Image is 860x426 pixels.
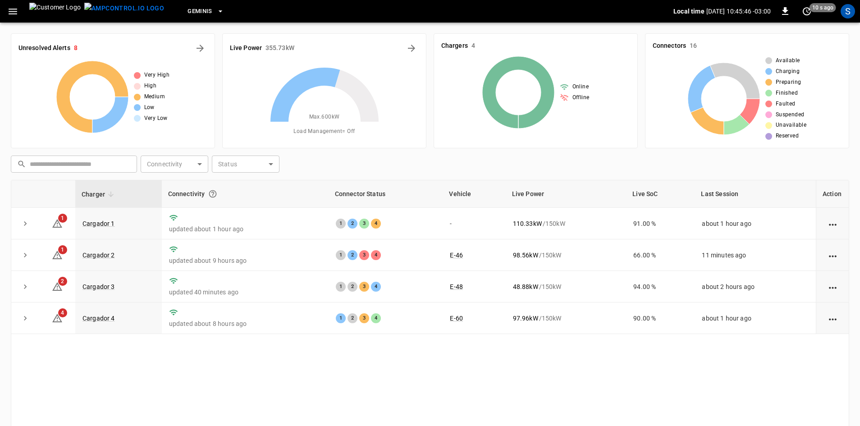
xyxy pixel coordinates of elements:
div: 1 [336,282,346,292]
div: 4 [371,250,381,260]
span: Finished [776,89,798,98]
span: Charging [776,67,800,76]
span: Low [144,103,155,112]
span: Medium [144,92,165,101]
a: 1 [52,251,63,258]
p: 48.88 kW [513,282,538,291]
button: expand row [18,311,32,325]
h6: Connectors [653,41,686,51]
span: Offline [572,93,590,102]
span: Suspended [776,110,805,119]
td: 90.00 % [626,302,695,334]
th: Action [816,180,849,208]
div: Connectivity [168,186,322,202]
td: 66.00 % [626,239,695,271]
div: 3 [359,250,369,260]
h6: 16 [690,41,697,51]
td: 11 minutes ago [695,239,816,271]
div: / 150 kW [513,251,619,260]
a: 4 [52,314,63,321]
p: updated about 8 hours ago [169,319,321,328]
button: Energy Overview [404,41,419,55]
a: Cargador 3 [82,283,115,290]
img: Customer Logo [29,3,81,20]
span: Very High [144,71,170,80]
div: / 150 kW [513,219,619,228]
div: 3 [359,219,369,229]
span: Charger [82,189,117,200]
th: Vehicle [443,180,505,208]
a: E-46 [450,252,463,259]
div: 4 [371,282,381,292]
a: Cargador 1 [82,220,115,227]
img: ampcontrol.io logo [84,3,164,14]
span: Unavailable [776,121,806,130]
th: Connector Status [329,180,443,208]
a: Cargador 2 [82,252,115,259]
div: 3 [359,313,369,323]
p: 97.96 kW [513,314,538,323]
div: action cell options [827,251,838,260]
a: E-48 [450,283,463,290]
a: 2 [52,283,63,290]
div: 2 [348,313,357,323]
span: Preparing [776,78,801,87]
h6: 355.73 kW [265,43,294,53]
h6: Chargers [441,41,468,51]
p: Local time [673,7,704,16]
td: about 1 hour ago [695,208,816,239]
a: 1 [52,219,63,226]
span: 2 [58,277,67,286]
div: 1 [336,219,346,229]
p: [DATE] 10:45:46 -03:00 [706,7,771,16]
p: updated 40 minutes ago [169,288,321,297]
button: set refresh interval [800,4,814,18]
span: 4 [58,308,67,317]
td: about 2 hours ago [695,271,816,302]
span: 10 s ago [810,3,836,12]
button: All Alerts [193,41,207,55]
div: action cell options [827,219,838,228]
td: - [443,208,505,239]
div: 2 [348,282,357,292]
a: E-60 [450,315,463,322]
td: 94.00 % [626,271,695,302]
span: 1 [58,245,67,254]
h6: Unresolved Alerts [18,43,70,53]
div: 4 [371,219,381,229]
span: High [144,82,157,91]
button: expand row [18,280,32,293]
div: 2 [348,250,357,260]
div: action cell options [827,282,838,291]
th: Last Session [695,180,816,208]
div: profile-icon [841,4,855,18]
div: 1 [336,250,346,260]
a: Cargador 4 [82,315,115,322]
p: 98.56 kW [513,251,538,260]
h6: 4 [471,41,475,51]
p: updated about 1 hour ago [169,224,321,234]
span: Reserved [776,132,799,141]
span: Online [572,82,589,92]
span: 1 [58,214,67,223]
h6: Live Power [230,43,262,53]
div: action cell options [827,314,838,323]
span: Very Low [144,114,168,123]
button: Connection between the charger and our software. [205,186,221,202]
th: Live Power [506,180,627,208]
td: 91.00 % [626,208,695,239]
td: about 1 hour ago [695,302,816,334]
span: Geminis [188,6,212,17]
button: expand row [18,248,32,262]
p: 110.33 kW [513,219,542,228]
div: 1 [336,313,346,323]
span: Available [776,56,800,65]
div: / 150 kW [513,282,619,291]
h6: 8 [74,43,78,53]
button: expand row [18,217,32,230]
span: Faulted [776,100,796,109]
button: Geminis [184,3,228,20]
p: updated about 9 hours ago [169,256,321,265]
span: Max. 600 kW [309,113,340,122]
th: Live SoC [626,180,695,208]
